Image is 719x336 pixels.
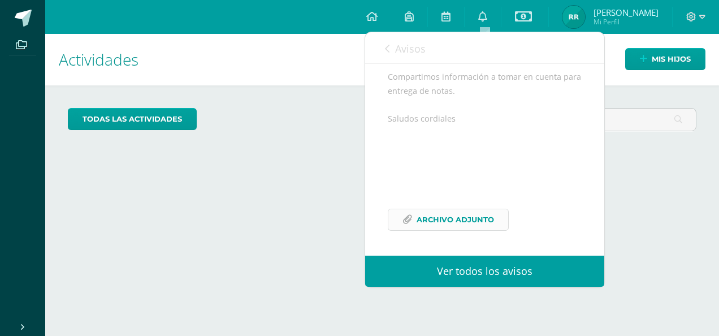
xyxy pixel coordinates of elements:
[365,256,604,287] a: Ver todos los avisos
[68,108,197,130] a: todas las Actividades
[594,17,659,27] span: Mi Perfil
[652,49,691,70] span: Mis hijos
[417,209,494,230] span: Archivo Adjunto
[59,34,705,85] h1: Actividades
[388,209,509,231] a: Archivo Adjunto
[388,42,582,244] div: Estimados padres de familia y/o encargados. Compartimos información a tomar en cuenta para entreg...
[395,42,426,55] span: Avisos
[625,48,705,70] a: Mis hijos
[594,7,659,18] span: [PERSON_NAME]
[562,6,585,28] img: 2685ae519bd8d954cde812ac26dde95c.png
